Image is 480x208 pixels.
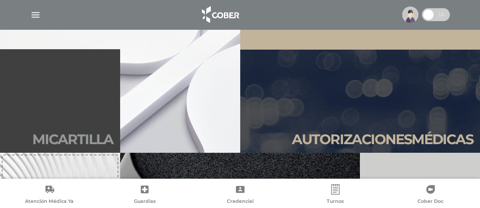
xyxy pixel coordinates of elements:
[292,131,473,148] h2: Autori zaciones médicas
[32,131,113,148] h2: Mi car tilla
[288,184,383,206] a: Turnos
[25,198,74,206] span: Atención Médica Ya
[134,198,156,206] span: Guardias
[227,198,254,206] span: Credencial
[327,198,344,206] span: Turnos
[402,6,418,23] img: profile-placeholder.svg
[2,184,97,206] a: Atención Médica Ya
[30,9,41,20] img: Cober_menu-lines-white.svg
[192,184,288,206] a: Credencial
[418,198,443,206] span: Cober Doc
[383,184,478,206] a: Cober Doc
[97,184,192,206] a: Guardias
[197,4,242,25] img: logo_cober_home-white.png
